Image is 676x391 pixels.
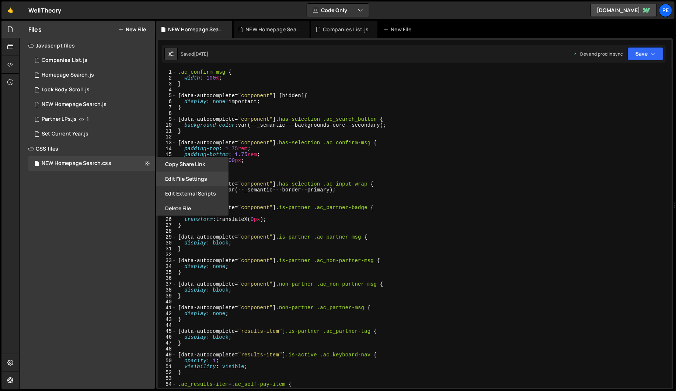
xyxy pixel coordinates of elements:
div: 39 [158,293,177,299]
div: 3 [158,81,177,87]
button: Copy share link [156,157,229,172]
div: 15879/44968.js [28,97,155,112]
a: [DOMAIN_NAME] [590,4,657,17]
div: Set Current Year.js [42,131,88,137]
div: 15 [158,152,177,158]
div: 15879/44964.js [28,68,155,82]
div: NEW Homepage Search.js [42,101,107,108]
div: Homepage Search.js [42,72,94,78]
div: New File [383,26,414,33]
div: 38 [158,287,177,293]
div: 15879/44993.js [28,53,155,68]
button: New File [118,27,146,32]
div: 42 [158,311,177,317]
div: 52 [158,370,177,376]
button: Edit External Scripts [156,186,229,201]
div: 29 [158,234,177,240]
div: 34 [158,264,177,270]
div: 46 [158,334,177,340]
div: 51 [158,364,177,370]
div: 32 [158,252,177,258]
div: 11 [158,128,177,134]
div: 15879/44963.js [28,112,155,127]
div: 12 [158,134,177,140]
div: 10 [158,122,177,128]
div: 13 [158,140,177,146]
div: 15879/44768.js [28,127,155,141]
a: 🤙 [1,1,20,19]
div: 30 [158,240,177,246]
div: Saved [181,51,209,57]
div: 4 [158,87,177,93]
div: 41 [158,305,177,311]
div: Companies List.js [323,26,369,33]
div: 6 [158,99,177,105]
a: Pe [659,4,672,17]
h2: Files [28,25,42,34]
div: 8 [158,110,177,116]
div: 26 [158,216,177,222]
div: Dev and prod in sync [573,51,623,57]
div: 2 [158,75,177,81]
div: 49 [158,352,177,358]
div: 45 [158,328,177,334]
div: 15879/44969.css [28,156,155,171]
span: 1 [87,116,89,122]
div: 1 [158,69,177,75]
div: 5 [158,93,177,99]
div: Companies List.js [42,57,87,64]
div: 31 [158,246,177,252]
div: 27 [158,222,177,228]
div: Partner LPs.js [42,116,77,123]
div: 50 [158,358,177,364]
div: 7 [158,105,177,110]
div: 28 [158,228,177,234]
div: 48 [158,346,177,352]
div: 35 [158,270,177,275]
div: 43 [158,317,177,323]
div: 53 [158,376,177,381]
div: [DATE] [194,51,209,57]
button: Edit File Settings [156,172,229,186]
div: Javascript files [20,38,155,53]
div: NEW Homepage Search.js [245,26,301,33]
div: CSS files [20,141,155,156]
button: Code Only [307,4,369,17]
div: 47 [158,340,177,346]
div: 54 [158,381,177,387]
button: Save [628,47,663,60]
div: 37 [158,281,177,287]
div: 33 [158,258,177,264]
div: NEW Homepage Search.css [168,26,223,33]
div: 15879/42362.js [28,82,155,97]
div: Lock Body Scroll.js [42,87,90,93]
div: WellTheory [28,6,62,15]
div: 9 [158,116,177,122]
div: 44 [158,323,177,328]
button: Delete File [156,201,229,216]
div: 40 [158,299,177,305]
div: 36 [158,275,177,281]
div: 14 [158,146,177,152]
div: NEW Homepage Search.css [42,160,111,167]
